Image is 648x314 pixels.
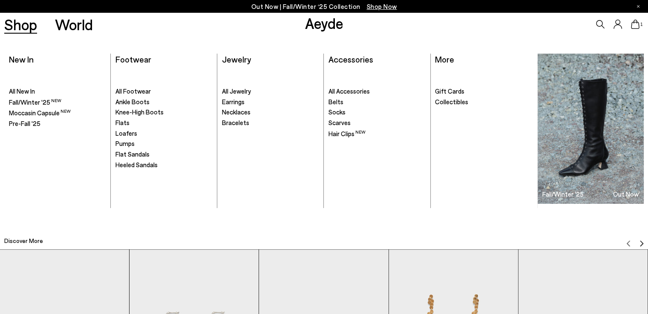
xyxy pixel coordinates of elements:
[435,54,454,64] a: More
[305,14,343,32] a: Aeyde
[328,98,343,106] span: Belts
[435,98,533,106] a: Collectibles
[328,129,426,138] a: Hair Clips
[115,119,130,126] span: Flats
[9,109,71,117] span: Moccasin Capsule
[328,98,426,106] a: Belts
[115,140,213,148] a: Pumps
[328,130,366,137] span: Hair Clips
[115,150,213,159] a: Flat Sandals
[625,234,632,247] button: Previous slide
[222,119,319,127] a: Bracelets
[538,54,644,203] img: Group_1295_900x.jpg
[9,87,106,96] a: All New In
[222,87,319,96] a: All Jewelry
[631,20,639,29] a: 1
[435,87,464,95] span: Gift Cards
[115,108,213,117] a: Knee-High Boots
[222,98,245,106] span: Earrings
[328,54,373,64] a: Accessories
[115,140,135,147] span: Pumps
[115,150,150,158] span: Flat Sandals
[328,119,351,126] span: Scarves
[4,237,43,245] h2: Discover More
[542,191,584,197] h3: Fall/Winter '25
[115,129,137,137] span: Loafers
[115,54,151,64] a: Footwear
[328,87,370,95] span: All Accessories
[222,108,319,117] a: Necklaces
[9,120,106,128] a: Pre-Fall '25
[538,54,644,203] a: Fall/Winter '25 Out Now
[9,120,40,127] span: Pre-Fall '25
[115,119,213,127] a: Flats
[435,87,533,96] a: Gift Cards
[328,119,426,127] a: Scarves
[222,119,249,126] span: Bracelets
[115,98,150,106] span: Ankle Boots
[9,108,106,117] a: Moccasin Capsule
[251,1,397,12] p: Out Now | Fall/Winter ‘25 Collection
[9,54,34,64] a: New In
[328,87,426,96] a: All Accessories
[638,240,645,247] img: svg%3E
[367,3,397,10] span: Navigate to /collections/new-in
[613,191,639,197] h3: Out Now
[638,234,645,247] button: Next slide
[115,161,158,168] span: Heeled Sandals
[55,17,93,32] a: World
[222,108,251,116] span: Necklaces
[115,108,164,116] span: Knee-High Boots
[4,17,37,32] a: Shop
[9,98,106,107] a: Fall/Winter '25
[328,108,426,117] a: Socks
[9,87,35,95] span: All New In
[115,87,151,95] span: All Footwear
[9,98,61,106] span: Fall/Winter '25
[625,240,632,247] img: svg%3E
[115,98,213,106] a: Ankle Boots
[222,87,251,95] span: All Jewelry
[222,54,251,64] a: Jewelry
[222,98,319,106] a: Earrings
[115,161,213,169] a: Heeled Sandals
[639,22,644,27] span: 1
[115,87,213,96] a: All Footwear
[328,108,346,116] span: Socks
[115,129,213,138] a: Loafers
[435,98,468,106] span: Collectibles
